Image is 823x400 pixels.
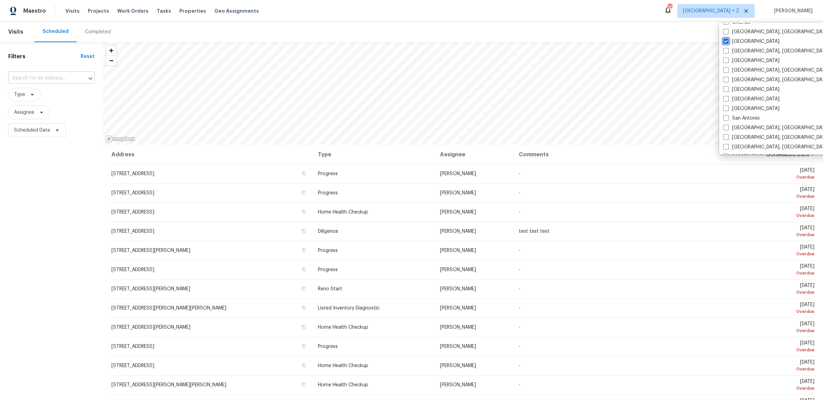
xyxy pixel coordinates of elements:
span: [DATE] [730,264,814,277]
span: [DATE] [730,187,814,200]
span: - [519,248,521,253]
div: 127 [667,4,672,11]
button: Copy Address [301,324,307,330]
span: [GEOGRAPHIC_DATA] + 2 [683,8,739,14]
button: Copy Address [301,209,307,215]
span: [DATE] [730,302,814,315]
span: [PERSON_NAME] [440,267,476,272]
button: Copy Address [301,343,307,349]
span: Home Health Checkup [318,363,368,368]
label: [GEOGRAPHIC_DATA] [723,96,779,102]
span: - [519,306,521,311]
span: Home Health Checkup [318,325,368,330]
span: [PERSON_NAME] [440,383,476,387]
span: Progress [318,248,338,253]
button: Copy Address [301,305,307,311]
button: Zoom out [106,56,116,65]
span: Home Health Checkup [318,210,368,215]
span: Assignee [14,109,34,116]
h1: Filters [8,53,81,60]
th: Type [312,145,434,164]
span: [STREET_ADDRESS] [111,363,154,368]
button: Copy Address [301,381,307,388]
th: Scheduled Date ↑ [725,145,815,164]
span: [DATE] [730,206,814,219]
button: Copy Address [301,170,307,177]
div: Overdue [730,289,814,296]
span: Tasks [157,9,171,13]
span: - [519,325,521,330]
span: Visits [65,8,80,14]
span: [STREET_ADDRESS] [111,210,154,215]
span: [PERSON_NAME] [440,306,476,311]
button: Copy Address [301,362,307,368]
button: Copy Address [301,190,307,196]
span: Reno Start [318,287,342,291]
span: Properties [179,8,206,14]
button: Copy Address [301,228,307,234]
span: [PERSON_NAME] [440,248,476,253]
span: [PERSON_NAME] [440,344,476,349]
div: Overdue [730,366,814,373]
button: Copy Address [301,266,307,272]
span: [STREET_ADDRESS] [111,171,154,176]
button: Copy Address [301,247,307,253]
span: Progress [318,344,338,349]
span: Home Health Checkup [318,383,368,387]
span: [DATE] [730,245,814,257]
span: Zoom in [106,46,116,56]
span: test test test [519,229,549,234]
span: [PERSON_NAME] [440,229,476,234]
div: Overdue [730,308,814,315]
span: - [519,383,521,387]
span: - [519,267,521,272]
span: [STREET_ADDRESS] [111,229,154,234]
div: Overdue [730,231,814,238]
th: Comments [513,145,725,164]
span: Maestro [23,8,46,14]
span: Progress [318,267,338,272]
span: [PERSON_NAME] [440,363,476,368]
span: - [519,171,521,176]
th: Assignee [434,145,513,164]
span: Diligence [318,229,338,234]
span: [DATE] [730,283,814,296]
label: [GEOGRAPHIC_DATA] [723,86,779,93]
input: Search for an address... [8,73,75,84]
div: Completed [85,28,111,35]
span: [STREET_ADDRESS] [111,191,154,195]
span: [PERSON_NAME] [440,171,476,176]
div: Overdue [730,327,814,334]
span: [PERSON_NAME] [440,287,476,291]
label: Sf [GEOGRAPHIC_DATA] [723,153,786,160]
span: Type [14,91,25,98]
span: - [519,363,521,368]
label: San Antonio [723,115,760,122]
div: Overdue [730,212,814,219]
span: Projects [88,8,109,14]
span: Visits [8,24,23,39]
span: [DATE] [730,341,814,353]
span: [PERSON_NAME] [440,191,476,195]
span: Progress [318,191,338,195]
label: [GEOGRAPHIC_DATA] [723,105,779,112]
span: [STREET_ADDRESS] [111,267,154,272]
div: Overdue [730,270,814,277]
span: [STREET_ADDRESS][PERSON_NAME][PERSON_NAME] [111,383,226,387]
span: [PERSON_NAME] [440,210,476,215]
span: Listed Inventory Diagnostic [318,306,380,311]
div: Scheduled [43,28,69,35]
div: Overdue [730,251,814,257]
span: [STREET_ADDRESS][PERSON_NAME] [111,287,190,291]
button: Open [86,74,95,83]
button: Copy Address [301,286,307,292]
span: - [519,210,521,215]
th: Address [111,145,312,164]
canvas: Map [103,42,816,145]
label: [GEOGRAPHIC_DATA] [723,38,779,45]
span: - [519,287,521,291]
span: Scheduled Date [14,127,50,134]
span: Progress [318,171,338,176]
span: [DATE] [730,322,814,334]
